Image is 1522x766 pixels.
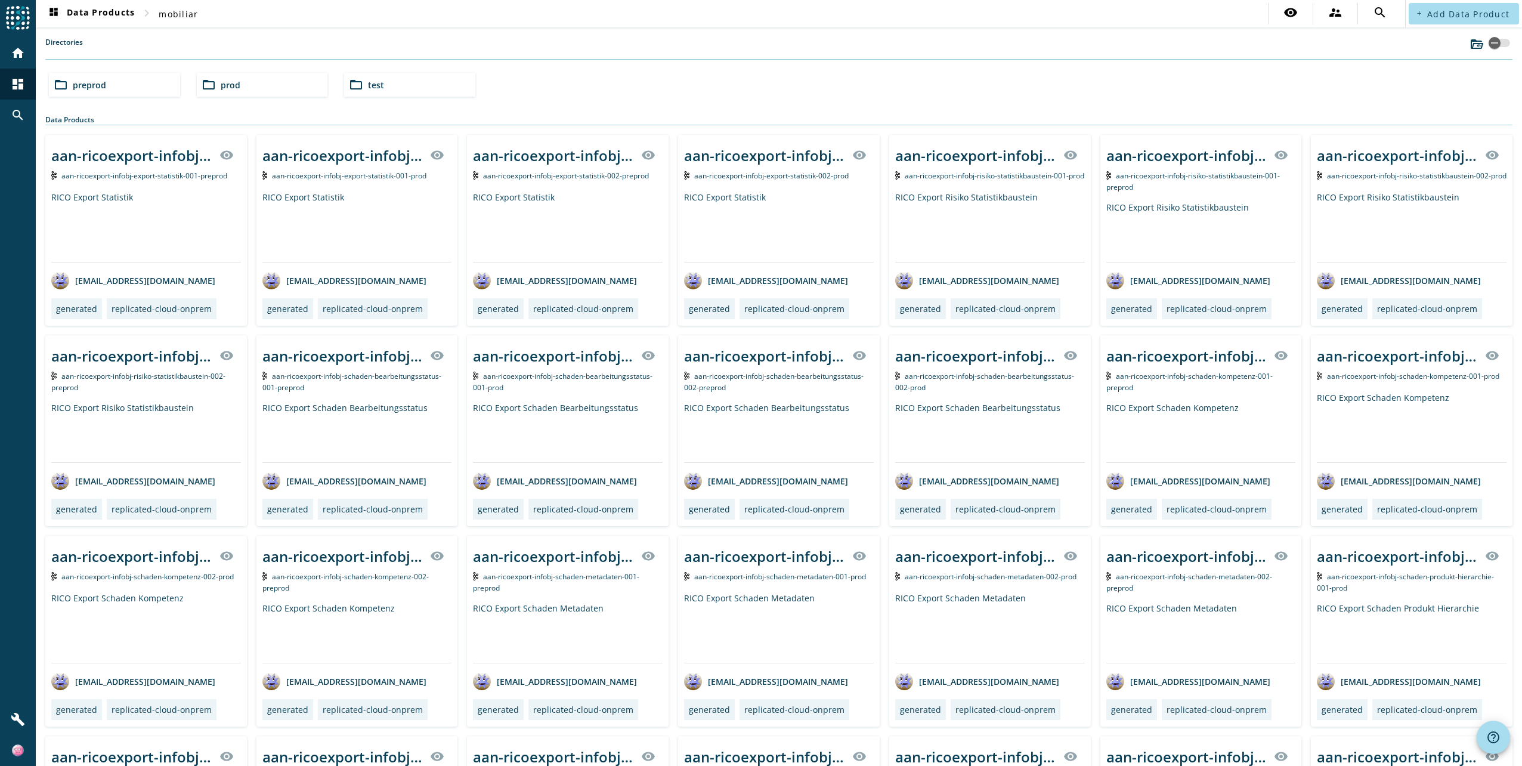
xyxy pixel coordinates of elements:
[56,303,97,314] div: generated
[955,504,1056,515] div: replicated-cloud-onprem
[895,346,1056,366] div: aan-ricoexport-infobj-schaden-bearbeitungsstatus-002-_stage_
[473,371,652,393] span: Kafka Topic: aan-ricoexport-infobj-schaden-bearbeitungsstatus-001-prod
[1063,148,1078,162] mat-icon: visibility
[272,171,426,181] span: Kafka Topic: aan-ricoexport-infobj-export-statistik-001-prod
[744,303,844,314] div: replicated-cloud-onprem
[1322,303,1363,314] div: generated
[1167,704,1267,715] div: replicated-cloud-onprem
[473,603,663,663] div: RICO Export Schaden Metadaten
[684,672,848,690] div: [EMAIL_ADDRESS][DOMAIN_NAME]
[368,79,384,91] span: test
[56,504,97,515] div: generated
[689,303,730,314] div: generated
[1377,504,1477,515] div: replicated-cloud-onprem
[1317,672,1481,690] div: [EMAIL_ADDRESS][DOMAIN_NAME]
[684,346,845,366] div: aan-ricoexport-infobj-schaden-bearbeitungsstatus-002-_stage_
[473,572,478,580] img: Kafka Topic: aan-ricoexport-infobj-schaden-metadaten-001-preprod
[45,37,83,59] label: Directories
[641,549,655,563] mat-icon: visibility
[1274,749,1288,764] mat-icon: visibility
[1106,372,1112,380] img: Kafka Topic: aan-ricoexport-infobj-schaden-kompetenz-001-preprod
[430,148,444,162] mat-icon: visibility
[1317,472,1481,490] div: [EMAIL_ADDRESS][DOMAIN_NAME]
[852,348,867,363] mat-icon: visibility
[262,271,280,289] img: avatar
[473,472,491,490] img: avatar
[1377,303,1477,314] div: replicated-cloud-onprem
[473,191,663,262] div: RICO Export Statistik
[684,472,848,490] div: [EMAIL_ADDRESS][DOMAIN_NAME]
[202,78,216,92] mat-icon: folder_open
[1486,730,1501,745] mat-icon: help_outline
[473,271,637,289] div: [EMAIL_ADDRESS][DOMAIN_NAME]
[955,704,1056,715] div: replicated-cloud-onprem
[895,546,1056,566] div: aan-ricoexport-infobj-schaden-metadaten-002-_stage_
[54,78,68,92] mat-icon: folder_open
[11,46,25,60] mat-icon: home
[262,603,452,663] div: RICO Export Schaden Kompetenz
[1106,402,1296,462] div: RICO Export Schaden Kompetenz
[11,712,25,727] mat-icon: build
[61,171,227,181] span: Kafka Topic: aan-ricoexport-infobj-export-statistik-001-preprod
[262,371,442,393] span: Kafka Topic: aan-ricoexport-infobj-schaden-bearbeitungsstatus-001-preprod
[262,572,429,593] span: Kafka Topic: aan-ricoexport-infobj-schaden-kompetenz-002-preprod
[684,191,874,262] div: RICO Export Statistik
[430,348,444,363] mat-icon: visibility
[473,672,637,690] div: [EMAIL_ADDRESS][DOMAIN_NAME]
[1485,549,1499,563] mat-icon: visibility
[895,672,1059,690] div: [EMAIL_ADDRESS][DOMAIN_NAME]
[1485,749,1499,764] mat-icon: visibility
[112,704,212,715] div: replicated-cloud-onprem
[430,749,444,764] mat-icon: visibility
[262,472,280,490] img: avatar
[900,504,941,515] div: generated
[1106,271,1270,289] div: [EMAIL_ADDRESS][DOMAIN_NAME]
[51,546,212,566] div: aan-ricoexport-infobj-schaden-kompetenz-002-_stage_
[1106,672,1270,690] div: [EMAIL_ADDRESS][DOMAIN_NAME]
[51,372,57,380] img: Kafka Topic: aan-ricoexport-infobj-risiko-statistikbaustein-002-preprod
[262,672,426,690] div: [EMAIL_ADDRESS][DOMAIN_NAME]
[267,303,308,314] div: generated
[262,546,423,566] div: aan-ricoexport-infobj-schaden-kompetenz-002-_stage_
[694,171,849,181] span: Kafka Topic: aan-ricoexport-infobj-export-statistik-002-prod
[267,704,308,715] div: generated
[895,402,1085,462] div: RICO Export Schaden Bearbeitungsstatus
[473,402,663,462] div: RICO Export Schaden Bearbeitungsstatus
[262,572,268,580] img: Kafka Topic: aan-ricoexport-infobj-schaden-kompetenz-002-preprod
[262,191,452,262] div: RICO Export Statistik
[1106,472,1270,490] div: [EMAIL_ADDRESS][DOMAIN_NAME]
[56,704,97,715] div: generated
[262,372,268,380] img: Kafka Topic: aan-ricoexport-infobj-schaden-bearbeitungsstatus-001-preprod
[1111,303,1152,314] div: generated
[11,77,25,91] mat-icon: dashboard
[262,402,452,462] div: RICO Export Schaden Bearbeitungsstatus
[51,171,57,180] img: Kafka Topic: aan-ricoexport-infobj-export-statistik-001-preprod
[1274,148,1288,162] mat-icon: visibility
[51,346,212,366] div: aan-ricoexport-infobj-risiko-statistikbaustein-002-_stage_
[1283,5,1298,20] mat-icon: visibility
[154,3,203,24] button: mobiliar
[61,572,234,582] span: Kafka Topic: aan-ricoexport-infobj-schaden-kompetenz-002-prod
[47,7,61,21] mat-icon: dashboard
[905,572,1076,582] span: Kafka Topic: aan-ricoexport-infobj-schaden-metadaten-002-prod
[895,271,1059,289] div: [EMAIL_ADDRESS][DOMAIN_NAME]
[262,146,423,165] div: aan-ricoexport-infobj-export-statistik-001-_stage_
[1063,749,1078,764] mat-icon: visibility
[51,672,69,690] img: avatar
[262,171,268,180] img: Kafka Topic: aan-ricoexport-infobj-export-statistik-001-prod
[895,592,1085,663] div: RICO Export Schaden Metadaten
[478,704,519,715] div: generated
[73,79,106,91] span: preprod
[323,504,423,515] div: replicated-cloud-onprem
[744,504,844,515] div: replicated-cloud-onprem
[533,303,633,314] div: replicated-cloud-onprem
[473,372,478,380] img: Kafka Topic: aan-ricoexport-infobj-schaden-bearbeitungsstatus-001-prod
[349,78,363,92] mat-icon: folder_open
[483,171,649,181] span: Kafka Topic: aan-ricoexport-infobj-export-statistik-002-preprod
[1377,704,1477,715] div: replicated-cloud-onprem
[51,472,215,490] div: [EMAIL_ADDRESS][DOMAIN_NAME]
[221,79,240,91] span: prod
[1106,371,1273,393] span: Kafka Topic: aan-ricoexport-infobj-schaden-kompetenz-001-preprod
[219,549,234,563] mat-icon: visibility
[1274,549,1288,563] mat-icon: visibility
